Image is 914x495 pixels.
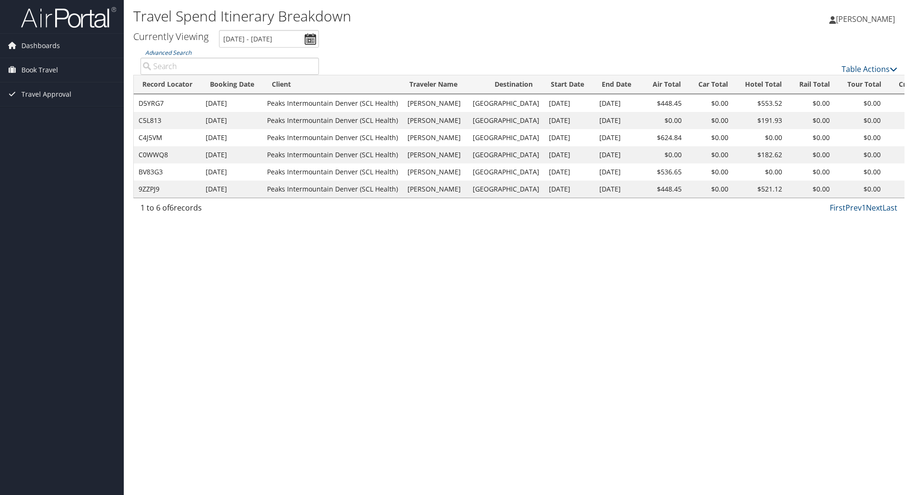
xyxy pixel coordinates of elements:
td: $448.45 [641,181,686,198]
td: $0.00 [733,163,787,181]
a: Next [866,202,883,213]
td: [PERSON_NAME] [403,181,468,198]
a: Prev [845,202,862,213]
td: $624.84 [641,129,686,146]
h1: Travel Spend Itinerary Breakdown [133,6,647,26]
td: $0.00 [733,129,787,146]
input: [DATE] - [DATE] [219,30,319,48]
a: Table Actions [842,64,897,74]
div: 1 to 6 of records [140,202,319,218]
td: [DATE] [544,146,595,163]
td: Peaks Intermountain Denver (SCL Health) [262,95,403,112]
td: $0.00 [787,95,835,112]
td: $0.00 [686,129,733,146]
td: $0.00 [835,112,885,129]
td: 9ZZPJ9 [134,181,201,198]
td: [DATE] [544,112,595,129]
td: [GEOGRAPHIC_DATA] [468,181,544,198]
td: [PERSON_NAME] [403,146,468,163]
td: $536.65 [641,163,686,181]
a: Advanced Search [145,49,191,57]
td: BV83G3 [134,163,201,181]
td: [GEOGRAPHIC_DATA] [468,95,544,112]
a: Last [883,202,897,213]
td: $0.00 [835,181,885,198]
th: Destination: activate to sort column ascending [486,75,542,94]
td: Peaks Intermountain Denver (SCL Health) [262,146,403,163]
td: [PERSON_NAME] [403,95,468,112]
td: [DATE] [544,129,595,146]
th: Start Date: activate to sort column ascending [542,75,593,94]
td: [GEOGRAPHIC_DATA] [468,146,544,163]
th: Hotel Total: activate to sort column ascending [736,75,790,94]
th: Air Total: activate to sort column ascending [644,75,689,94]
td: $0.00 [787,163,835,181]
td: [PERSON_NAME] [403,129,468,146]
td: [DATE] [201,146,262,163]
td: [DATE] [544,181,595,198]
td: $0.00 [835,95,885,112]
td: [PERSON_NAME] [403,163,468,181]
th: Car Total: activate to sort column ascending [689,75,736,94]
td: $0.00 [641,146,686,163]
a: First [830,202,845,213]
td: $0.00 [787,112,835,129]
td: [DATE] [595,95,641,112]
td: Peaks Intermountain Denver (SCL Health) [262,181,403,198]
td: [DATE] [201,95,262,112]
span: Book Travel [21,58,58,82]
td: $0.00 [787,146,835,163]
td: [DATE] [544,163,595,181]
img: airportal-logo.png [21,6,116,29]
td: Peaks Intermountain Denver (SCL Health) [262,163,403,181]
h3: Currently Viewing [133,30,209,43]
a: [PERSON_NAME] [829,5,904,33]
td: $0.00 [686,146,733,163]
th: Tour Total: activate to sort column ascending [838,75,890,94]
td: [DATE] [201,112,262,129]
span: Travel Approval [21,82,71,106]
th: End Date: activate to sort column ascending [593,75,644,94]
th: Client: activate to sort column ascending [263,75,401,94]
td: $0.00 [686,163,733,181]
td: [GEOGRAPHIC_DATA] [468,129,544,146]
td: [GEOGRAPHIC_DATA] [468,163,544,181]
td: $448.45 [641,95,686,112]
td: C4J5VM [134,129,201,146]
td: $553.52 [733,95,787,112]
th: Record Locator: activate to sort column ascending [134,75,201,94]
input: Advanced Search [140,58,319,75]
td: $0.00 [787,129,835,146]
td: $0.00 [787,181,835,198]
td: [DATE] [595,146,641,163]
td: $0.00 [641,112,686,129]
td: $0.00 [835,163,885,181]
td: $191.93 [733,112,787,129]
span: 6 [169,202,174,213]
td: Peaks Intermountain Denver (SCL Health) [262,129,403,146]
td: Peaks Intermountain Denver (SCL Health) [262,112,403,129]
td: [DATE] [595,163,641,181]
td: $0.00 [686,112,733,129]
th: Traveler Name: activate to sort column ascending [401,75,486,94]
td: $521.12 [733,181,787,198]
a: 1 [862,202,866,213]
td: [DATE] [595,181,641,198]
th: Booking Date: activate to sort column ascending [201,75,263,94]
td: [DATE] [201,163,262,181]
td: [DATE] [544,95,595,112]
td: [DATE] [201,181,262,198]
span: Dashboards [21,34,60,58]
td: $182.62 [733,146,787,163]
td: [PERSON_NAME] [403,112,468,129]
td: [DATE] [201,129,262,146]
td: [DATE] [595,112,641,129]
td: D5YRG7 [134,95,201,112]
td: [GEOGRAPHIC_DATA] [468,112,544,129]
td: C5L813 [134,112,201,129]
td: [DATE] [595,129,641,146]
span: [PERSON_NAME] [836,14,895,24]
td: $0.00 [835,129,885,146]
td: $0.00 [686,95,733,112]
td: C0WWQ8 [134,146,201,163]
